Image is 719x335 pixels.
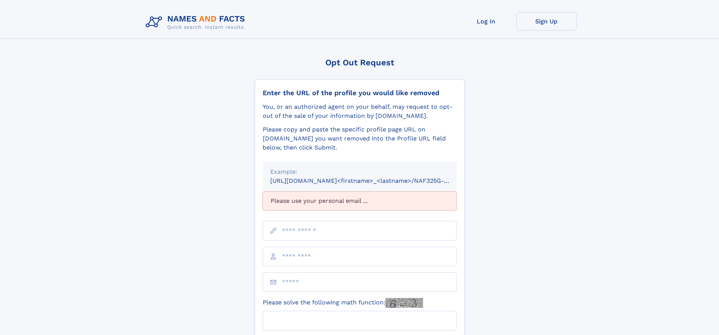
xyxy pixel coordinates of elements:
small: [URL][DOMAIN_NAME]<firstname>_<lastname>/NAF325G-xxxxxxxx [270,177,471,184]
img: Logo Names and Facts [143,12,251,32]
div: Example: [270,167,449,176]
a: Sign Up [516,12,577,31]
div: Opt Out Request [255,58,465,67]
div: You, or an authorized agent on your behalf, may request to opt-out of the sale of your informatio... [263,102,457,120]
div: Please use your personal email ... [263,191,457,210]
label: Please solve the following math function: [263,298,423,308]
div: Enter the URL of the profile you would like removed [263,89,457,97]
div: Please copy and paste the specific profile page URL on [DOMAIN_NAME] you want removed into the Pr... [263,125,457,152]
a: Log In [456,12,516,31]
